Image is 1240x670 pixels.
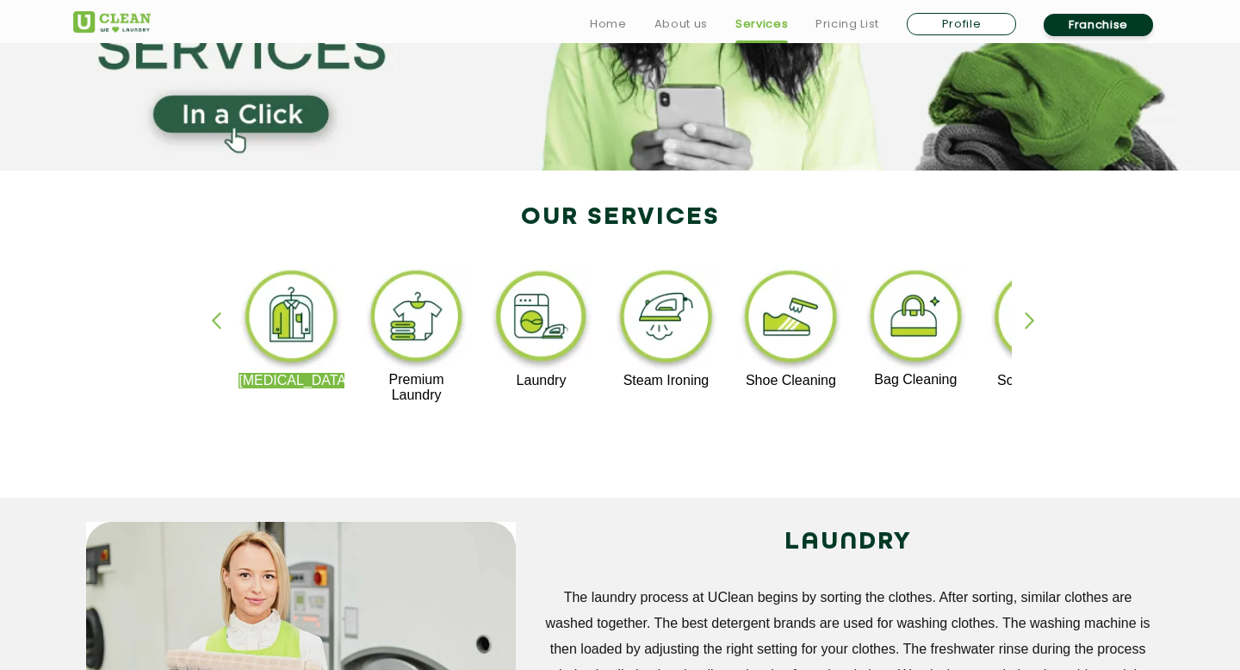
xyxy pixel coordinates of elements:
a: About us [654,14,708,34]
a: Pricing List [815,14,879,34]
a: Profile [907,13,1016,35]
img: shoe_cleaning_11zon.webp [738,266,844,373]
a: Services [735,14,788,34]
h2: LAUNDRY [542,522,1154,563]
a: Home [590,14,627,34]
img: laundry_cleaning_11zon.webp [488,266,594,373]
p: Shoe Cleaning [738,373,844,388]
img: bag_cleaning_11zon.webp [863,266,969,372]
p: Steam Ironing [613,373,719,388]
img: UClean Laundry and Dry Cleaning [73,11,151,33]
p: Bag Cleaning [863,372,969,388]
p: [MEDICAL_DATA] [239,373,344,388]
p: Laundry [488,373,594,388]
img: sofa_cleaning_11zon.webp [988,266,1094,373]
p: Sofa Cleaning [988,373,1094,388]
p: Premium Laundry [363,372,469,403]
img: premium_laundry_cleaning_11zon.webp [363,266,469,372]
a: Franchise [1044,14,1153,36]
img: dry_cleaning_11zon.webp [239,266,344,373]
img: steam_ironing_11zon.webp [613,266,719,373]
